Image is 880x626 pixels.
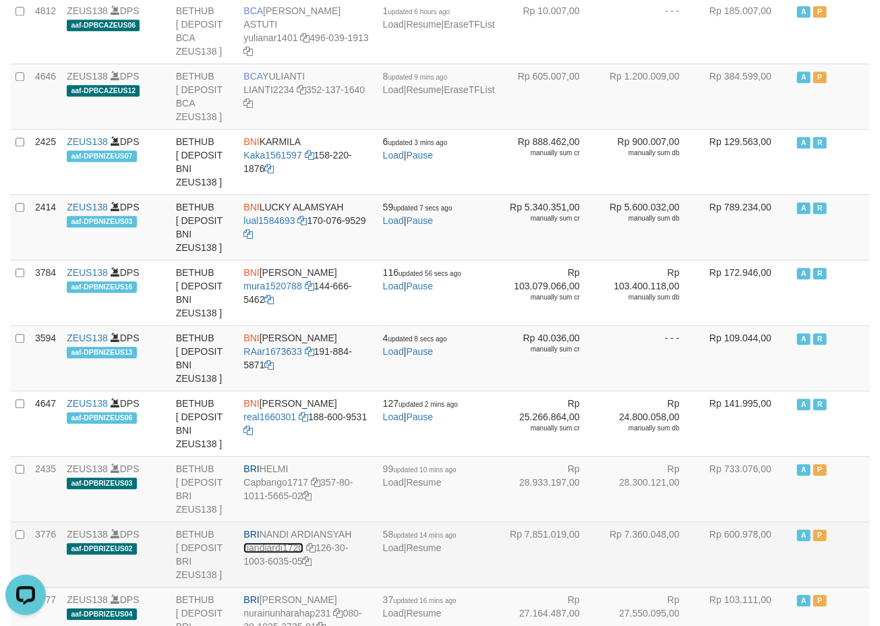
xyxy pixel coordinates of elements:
[383,594,457,619] span: |
[383,267,461,291] span: |
[67,85,140,96] span: aaf-DPBCAZEUS12
[500,521,600,587] td: Rp 7.851.019,00
[243,346,301,357] a: RAar1673633
[61,194,171,260] td: DPS
[407,19,442,30] a: Resume
[813,333,827,345] span: Running
[407,150,434,161] a: Pause
[813,268,827,279] span: Running
[383,398,458,409] span: 127
[444,19,494,30] a: EraseTFList
[383,346,404,357] a: Load
[30,194,61,260] td: 2414
[813,530,827,541] span: Paused
[265,360,274,370] a: Copy 1918845871 to clipboard
[383,71,448,82] span: 8
[797,72,811,83] span: Active
[243,463,259,474] span: BRI
[388,74,448,81] span: updated 9 mins ago
[61,456,171,521] td: DPS
[506,424,580,433] div: manually sum cr
[383,608,404,619] a: Load
[171,260,239,325] td: BETHUB [ DEPOSIT BNI ZEUS138 ]
[238,129,377,194] td: KARMILA 158-220-1876
[243,71,262,82] span: BCA
[383,529,457,553] span: |
[383,215,404,226] a: Load
[500,63,600,129] td: Rp 605.007,00
[171,129,239,194] td: BETHUB [ DEPOSIT BNI ZEUS138 ]
[298,215,307,226] a: Copy lual1584693 to clipboard
[383,19,404,30] a: Load
[813,202,827,214] span: Running
[383,5,450,16] span: 1
[383,463,457,474] span: 99
[600,391,700,456] td: Rp 24.800.058,00
[700,456,792,521] td: Rp 733.076,00
[243,202,259,212] span: BNI
[243,98,253,109] a: Copy 3521371640 to clipboard
[383,477,404,488] a: Load
[813,72,827,83] span: Paused
[30,129,61,194] td: 2425
[407,608,442,619] a: Resume
[67,463,108,474] a: ZEUS138
[383,333,447,343] span: 4
[67,333,108,343] a: ZEUS138
[243,281,301,291] a: mura1520788
[600,129,700,194] td: Rp 900.007,00
[67,412,137,424] span: aaf-DPBNIZEUS06
[243,136,259,147] span: BNI
[383,542,404,553] a: Load
[243,215,295,226] a: lual1584693
[797,399,811,410] span: Active
[399,401,458,408] span: updated 2 mins ago
[606,424,680,433] div: manually sum db
[61,63,171,129] td: DPS
[171,391,239,456] td: BETHUB [ DEPOSIT BNI ZEUS138 ]
[383,202,452,226] span: |
[243,267,259,278] span: BNI
[67,71,108,82] a: ZEUS138
[30,521,61,587] td: 3776
[393,532,456,539] span: updated 14 mins ago
[797,137,811,148] span: Active
[67,398,108,409] a: ZEUS138
[171,521,239,587] td: BETHUB [ DEPOSIT BRI ZEUS138 ]
[407,477,442,488] a: Resume
[700,194,792,260] td: Rp 789.234,00
[238,325,377,391] td: [PERSON_NAME] 191-884-5871
[61,391,171,456] td: DPS
[383,71,495,95] span: | |
[30,456,61,521] td: 2435
[297,84,306,95] a: Copy LIANTI2234 to clipboard
[383,202,452,212] span: 59
[383,594,457,605] span: 37
[506,293,580,302] div: manually sum cr
[797,595,811,606] span: Active
[171,456,239,521] td: BETHUB [ DEPOSIT BRI ZEUS138 ]
[500,260,600,325] td: Rp 103.079.066,00
[407,542,442,553] a: Resume
[797,333,811,345] span: Active
[700,129,792,194] td: Rp 129.563,00
[600,63,700,129] td: Rp 1.200.009,00
[243,477,308,488] a: Capbango1717
[67,20,140,31] span: aaf-DPBCAZEUS06
[243,5,263,16] span: BCA
[700,325,792,391] td: Rp 109.044,00
[67,267,108,278] a: ZEUS138
[238,456,377,521] td: HELMI 357-80-1011-5665-02
[61,521,171,587] td: DPS
[305,281,314,291] a: Copy mura1520788 to clipboard
[243,542,303,553] a: nandiardi1720
[393,466,456,474] span: updated 10 mins ago
[383,463,457,488] span: |
[30,260,61,325] td: 3784
[500,194,600,260] td: Rp 5.340.351,00
[383,150,404,161] a: Load
[506,148,580,158] div: manually sum cr
[306,542,316,553] a: Copy nandiardi1720 to clipboard
[383,136,448,147] span: 6
[243,425,253,436] a: Copy 1886009531 to clipboard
